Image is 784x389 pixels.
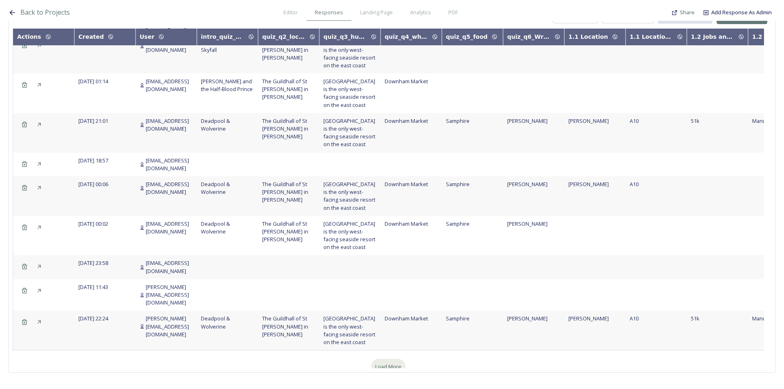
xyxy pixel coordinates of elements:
[630,180,639,188] span: A10
[385,315,428,322] span: Downham Market
[630,117,639,124] span: A10
[78,117,108,124] span: [DATE] 21:01
[78,220,108,227] span: [DATE] 00:02
[201,315,230,330] span: Deadpool & Wolverine
[626,28,687,45] th: Toggle SortBy
[323,38,375,69] span: [GEOGRAPHIC_DATA] is the only west-facing seaside resort on the east coast
[680,9,695,16] span: Share
[630,315,639,322] span: A10
[146,78,193,93] span: [EMAIL_ADDRESS][DOMAIN_NAME]
[410,9,431,16] span: Analytics
[78,283,108,291] span: [DATE] 11:43
[20,7,70,18] a: Back to Projects
[507,32,550,41] div: quiz_q6_Writer
[385,117,428,124] span: Downham Market
[360,9,393,16] span: Landing Page
[375,363,401,371] span: Load More
[323,32,367,41] div: quiz_q3_hunstanton_resort
[146,283,193,307] span: [PERSON_NAME][EMAIL_ADDRESS][DOMAIN_NAME]
[691,32,734,41] div: 1.2 Jobs and the Economy
[74,28,136,45] th: Toggle SortBy
[323,315,375,346] span: [GEOGRAPHIC_DATA] is the only west-facing seaside resort on the east coast
[20,8,70,17] span: Back to Projects
[201,180,230,196] span: Deadpool & Wolverine
[78,78,108,85] span: [DATE] 01:14
[385,78,428,85] span: Downham Market
[262,220,308,243] span: The Guildhall of St [PERSON_NAME] in [PERSON_NAME]
[323,180,375,211] span: [GEOGRAPHIC_DATA] is the only west-facing seaside resort on the east coast
[503,28,564,45] th: Toggle SortBy
[262,117,308,140] span: The Guildhall of St [PERSON_NAME] in [PERSON_NAME]
[448,9,458,16] span: PDF
[507,180,548,188] span: [PERSON_NAME]
[315,9,343,16] span: Responses
[146,315,193,338] span: [PERSON_NAME][EMAIL_ADDRESS][DOMAIN_NAME]
[146,220,193,236] span: [EMAIL_ADDRESS][DOMAIN_NAME]
[323,220,375,251] span: [GEOGRAPHIC_DATA] is the only west-facing seaside resort on the east coast
[201,117,230,132] span: Deadpool & Wolverine
[146,38,193,53] span: [EMAIL_ADDRESS][DOMAIN_NAME]
[146,117,193,133] span: [EMAIL_ADDRESS][DOMAIN_NAME]
[385,220,428,227] span: Downham Market
[262,180,308,203] span: The Guildhall of St [PERSON_NAME] in [PERSON_NAME]
[262,78,308,100] span: The Guildhall of St [PERSON_NAME] in [PERSON_NAME]
[136,28,197,45] th: Toggle SortBy
[323,117,375,148] span: [GEOGRAPHIC_DATA] is the only west-facing seaside resort on the east coast
[323,78,375,109] span: [GEOGRAPHIC_DATA] is the only west-facing seaside resort on the east coast
[711,9,772,16] a: Add Response As Admin
[262,38,308,61] span: The Guildhall of St [PERSON_NAME] in [PERSON_NAME]
[630,32,673,41] div: 1.1 Location_20250225174559
[507,315,548,322] span: [PERSON_NAME]
[446,315,470,322] span: Samphire
[385,32,428,41] div: quiz_q4_white_panelled_clock
[568,117,609,124] span: [PERSON_NAME]
[262,315,308,338] span: The Guildhall of St [PERSON_NAME] in [PERSON_NAME]
[78,32,104,41] div: Created
[564,28,626,45] th: Toggle SortBy
[201,220,230,235] span: Deadpool & Wolverine
[446,32,488,41] div: quiz_q5_food
[201,78,253,93] span: [PERSON_NAME] and the Half-Blood Prince
[691,315,699,322] span: 51k
[442,28,503,45] th: Toggle SortBy
[146,157,193,172] span: [EMAIL_ADDRESS][DOMAIN_NAME]
[319,28,381,45] th: Toggle SortBy
[146,180,193,196] span: [EMAIL_ADDRESS][DOMAIN_NAME]
[201,38,243,53] span: [PERSON_NAME]: Skyfall
[146,259,193,275] span: [EMAIL_ADDRESS][DOMAIN_NAME]
[507,220,548,227] span: [PERSON_NAME]
[13,28,74,45] th: Toggle SortBy
[140,32,154,41] div: User
[381,28,442,45] th: Toggle SortBy
[78,315,108,322] span: [DATE] 22:24
[446,220,470,227] span: Samphire
[385,180,428,188] span: Downham Market
[687,28,748,45] th: Toggle SortBy
[78,180,108,188] span: [DATE] 00:06
[78,259,108,267] span: [DATE] 23:58
[258,28,319,45] th: Toggle SortBy
[568,180,609,188] span: [PERSON_NAME]
[568,32,608,41] div: 1.1 Location
[201,32,244,41] div: intro_quiz_q1_movies
[446,117,470,124] span: Samphire
[262,32,305,41] div: quiz_q2_location_building
[691,117,699,124] span: 51k
[507,117,548,124] span: [PERSON_NAME]
[568,315,609,322] span: [PERSON_NAME]
[283,9,298,16] span: Editor
[17,32,41,41] div: Actions
[78,157,108,164] span: [DATE] 18:57
[197,28,258,45] th: Toggle SortBy
[446,180,470,188] span: Samphire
